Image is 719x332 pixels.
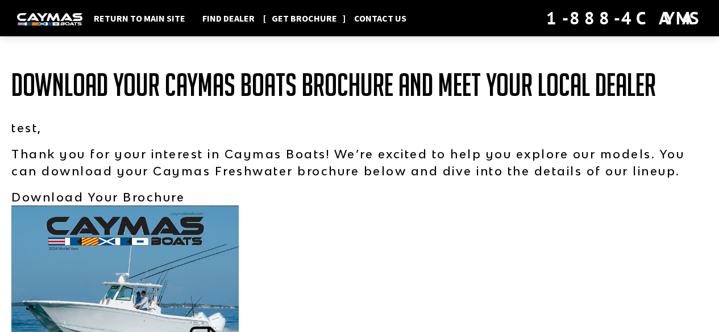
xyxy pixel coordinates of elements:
h1: Download Your Caymas Boats Brochure and Meet Your Local Dealer [11,68,708,102]
a: Get Brochure [266,11,343,26]
a: Contact Us [348,11,412,26]
strong: Download Your Brochure [11,190,185,204]
p: Thank you for your interest in Caymas Boats! We’re excited to help you explore our models. You ca... [11,145,708,179]
img: white-logo-c9c8dbefe5ff5ceceb0f0178aa75bf4bb51f6bca0971e226c86eb53dfe498488.png [17,13,82,25]
a: Return to main site [88,11,191,26]
a: Download brochure [11,285,239,299]
p: test, [11,119,708,136]
div: 1-888-4CAYMAS [546,6,702,31]
a: Find Dealer [197,11,260,26]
